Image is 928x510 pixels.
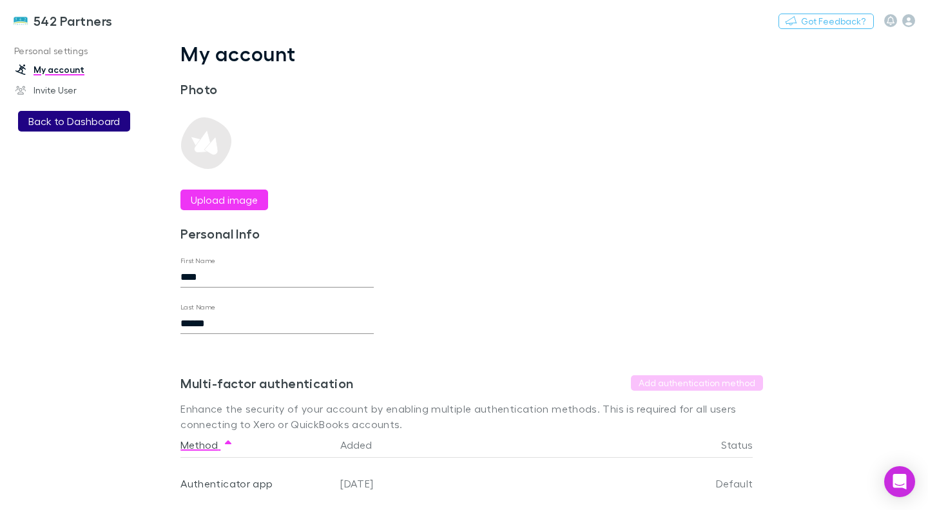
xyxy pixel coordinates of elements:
[721,432,768,458] button: Status
[884,466,915,497] div: Open Intercom Messenger
[180,117,232,169] img: Preview
[180,256,216,266] label: First Name
[3,43,167,59] p: Personal settings
[340,432,387,458] button: Added
[3,59,167,80] a: My account
[5,5,121,36] a: 542 Partners
[180,226,374,241] h3: Personal Info
[631,375,763,391] button: Add authentication method
[180,432,233,458] button: Method
[180,41,763,66] h1: My account
[778,14,874,29] button: Got Feedback?
[335,458,637,509] div: [DATE]
[180,401,763,432] p: Enhance the security of your account by enabling multiple authentication methods. This is require...
[180,302,216,312] label: Last Name
[637,458,753,509] div: Default
[3,80,167,101] a: Invite User
[180,190,268,210] button: Upload image
[180,458,330,509] div: Authenticator app
[13,13,28,28] img: 542 Partners's Logo
[34,13,113,28] h3: 542 Partners
[191,192,258,208] label: Upload image
[180,375,353,391] h3: Multi-factor authentication
[180,81,374,97] h3: Photo
[18,111,130,132] button: Back to Dashboard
